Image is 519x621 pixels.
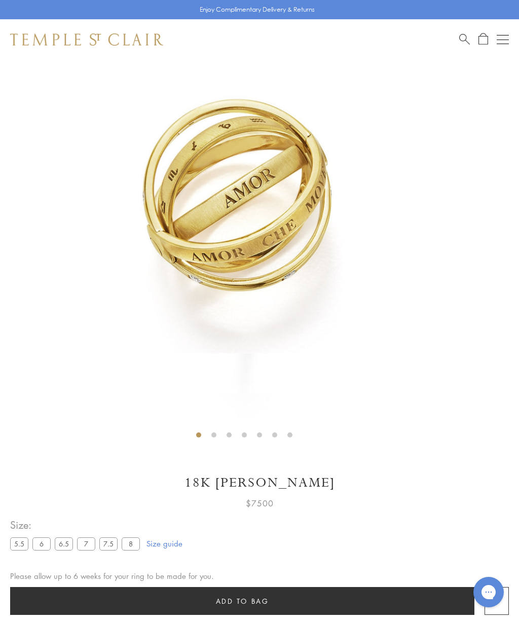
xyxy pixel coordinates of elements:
label: 7 [77,537,95,550]
button: Add to bag [10,587,474,615]
label: 6 [32,537,51,550]
span: $7500 [246,497,274,510]
label: 8 [122,537,140,550]
a: Search [459,33,470,46]
label: 5.5 [10,537,28,550]
h1: 18K [PERSON_NAME] [10,474,509,492]
label: 7.5 [99,537,118,550]
button: Open navigation [497,33,509,46]
p: Enjoy Complimentary Delivery & Returns [200,5,315,15]
div: Please allow up to 6 weeks for your ring to be made for you. [10,570,509,582]
a: Size guide [146,538,182,549]
span: Size: [10,517,144,533]
a: Open Shopping Bag [478,33,488,46]
span: Add to bag [216,596,269,607]
iframe: Gorgias live chat messenger [468,573,509,611]
img: Temple St. Clair [10,33,163,46]
label: 6.5 [55,537,73,550]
